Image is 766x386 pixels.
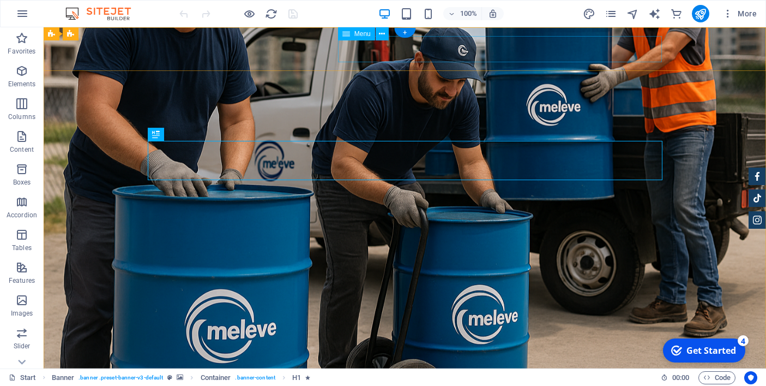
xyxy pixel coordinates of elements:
[305,375,310,381] i: Element contains an animation
[79,371,163,384] span: . banner .preset-banner-v3-default
[692,5,709,22] button: publish
[264,7,278,20] button: reload
[8,80,36,88] p: Elements
[460,7,477,20] h6: 100%
[648,8,661,20] i: AI Writer
[265,8,278,20] i: Reload page
[29,10,79,22] div: Get Started
[626,7,640,20] button: navigator
[488,9,498,19] i: On resize automatically adjust zoom level to fit chosen device.
[9,276,35,285] p: Features
[394,28,415,38] div: +
[63,7,144,20] img: Editor Logo
[12,244,32,252] p: Tables
[744,371,757,384] button: Usercentrics
[722,8,757,19] span: More
[648,7,661,20] button: text_generator
[605,7,618,20] button: pages
[605,8,617,20] i: Pages (Ctrl+Alt+S)
[661,371,690,384] h6: Session time
[9,371,36,384] a: Click to cancel selection. Double-click to open Pages
[680,373,681,382] span: :
[11,309,33,318] p: Images
[52,371,311,384] nav: breadcrumb
[235,371,275,384] span: . banner-content
[167,375,172,381] i: This element is a customizable preset
[8,112,35,121] p: Columns
[14,342,31,351] p: Slider
[670,8,683,20] i: Commerce
[243,7,256,20] button: Click here to leave preview mode and continue editing
[201,371,231,384] span: Click to select. Double-click to edit
[583,7,596,20] button: design
[13,178,31,187] p: Boxes
[354,31,371,37] span: Menu
[698,371,735,384] button: Code
[443,7,482,20] button: 100%
[81,1,92,12] div: 4
[670,7,683,20] button: commerce
[672,371,689,384] span: 00 00
[10,145,34,154] p: Content
[8,47,35,56] p: Favorites
[694,8,707,20] i: Publish
[7,211,37,219] p: Accordion
[177,375,183,381] i: This element contains a background
[52,371,75,384] span: Click to select. Double-click to edit
[718,5,761,22] button: More
[6,4,88,28] div: Get Started 4 items remaining, 20% complete
[583,8,595,20] i: Design (Ctrl+Alt+Y)
[703,371,731,384] span: Code
[626,8,639,20] i: Navigator
[292,371,301,384] span: Click to select. Double-click to edit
